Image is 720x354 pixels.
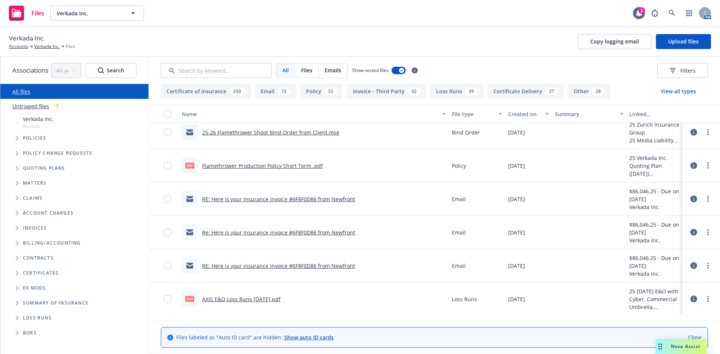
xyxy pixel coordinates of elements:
div: 72 [277,87,290,96]
div: File type [452,110,494,118]
a: All files [12,88,30,95]
span: Emails [325,66,341,74]
span: Upload files [668,38,699,45]
button: Created on [505,105,552,123]
button: Copy logging email [578,34,651,49]
span: Account [23,123,54,129]
span: Bind Order [452,128,480,136]
button: SearchSearch [85,63,136,78]
a: more [703,128,712,137]
button: Upload files [656,34,711,49]
div: 39 [465,87,478,96]
span: Certificates [23,271,58,275]
button: Filters [657,63,708,78]
div: 52 [324,87,337,96]
span: BORs [23,331,37,335]
div: Name [182,110,438,118]
div: 25 Verkada Inc. Quoting Plan ([DATE]) [629,154,679,178]
a: more [703,228,712,237]
span: Billing/Accounting [23,241,81,245]
a: more [703,261,712,270]
span: Files [31,10,44,16]
span: [DATE] [508,162,525,170]
div: 1 [638,7,645,14]
span: Contracts [23,256,54,260]
button: Loss Runs [430,84,483,99]
div: Drag to move [655,339,665,354]
span: Loss Runs [452,295,477,303]
span: Files [301,66,312,74]
button: Name [179,105,449,123]
input: Toggle Row Selected [164,128,171,136]
div: 25 [DATE] E&O with Cyber, Commercial Umbrella, Commercial Auto, Commercial Package, Local Placeme... [629,287,679,311]
a: Re: Here is your insurance invoice #6F8F0D86 from Newfront [202,229,355,236]
button: Invoice - Third Party [347,84,426,99]
a: RE: Here is your insurance invoice #6F8F0D86 from Newfront [202,262,355,269]
span: pdf [185,163,194,168]
a: AXIS E&O Loss Runs [DATE].pdf [202,296,280,303]
span: Files [66,43,75,50]
span: Associations [12,66,48,75]
span: [DATE] [508,262,525,270]
span: Quoting plans [23,166,65,170]
a: Report a Bug [647,6,662,21]
a: Show auto ID cards [284,334,334,341]
button: Summary [552,105,626,123]
a: Untriaged files [12,102,49,110]
button: Email [255,84,296,99]
span: Email [452,195,466,203]
span: Ex Mods [23,286,46,290]
button: Certificate of insurance [161,84,250,99]
button: Policy [300,84,343,99]
div: Folder Tree Example [0,236,148,341]
span: [DATE] [508,128,525,136]
span: Email [452,262,466,270]
span: [DATE] [508,229,525,236]
span: Nova Assist [671,343,700,350]
svg: Search [98,67,104,73]
a: more [703,194,712,203]
div: $86,046.25 - Due on [DATE] [629,187,679,203]
span: [DATE] [508,295,525,303]
button: Other [568,84,610,99]
span: Email [452,229,466,236]
span: Show nested files [352,67,388,73]
span: Filters [670,67,696,75]
div: Verkada Inc. [629,236,679,244]
span: Verkada Inc. [57,9,121,17]
span: Verkada Inc. [9,33,45,43]
input: Toggle Row Selected [164,229,171,236]
div: 25 Zurich Insurance Group [629,121,679,136]
a: Close [688,333,702,341]
a: more [703,161,712,170]
button: Verkada Inc. [50,6,144,21]
button: View all types [649,84,708,99]
button: Linked associations [626,105,682,123]
button: Certificate Delivery [488,84,564,99]
div: Search [98,63,124,78]
div: 258 [229,87,245,96]
input: Toggle Row Selected [164,295,171,303]
span: Policies [23,136,46,140]
a: Verkada Inc. [34,43,60,50]
div: 37 [545,87,558,96]
input: Toggle Row Selected [164,262,171,269]
a: RE: Here is your insurance invoice #6F8F0D86 from Newfront [202,196,355,203]
span: pdf [185,296,194,302]
a: Flamethrower Production Policy Short Term .pdf [202,162,323,169]
span: Copy logging email [590,38,639,45]
span: Claims [23,196,42,200]
div: Summary [555,110,615,118]
a: more [703,294,712,303]
div: Verkada Inc. [629,270,679,278]
span: Loss Runs [23,316,52,320]
span: Summary of insurance [23,301,88,305]
div: Created on [508,110,541,118]
a: Switch app [682,6,697,21]
div: Linked associations [629,110,679,118]
span: Files labeled as "Auto ID card" are hidden. [176,333,334,341]
button: Nova Assist [655,339,706,354]
span: Filters [680,67,696,75]
span: All [282,66,289,74]
span: Invoices [23,226,47,230]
